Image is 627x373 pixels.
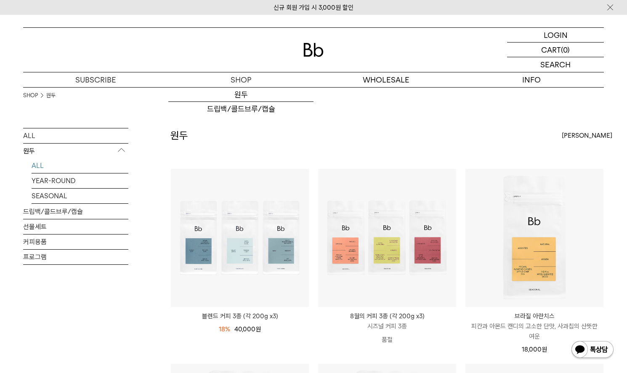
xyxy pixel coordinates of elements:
a: 원두 [46,91,56,100]
a: 드립백/콜드브루/캡슐 [168,102,313,116]
a: 드립백/콜드브루/캡슐 [23,204,128,219]
p: 원두 [23,144,128,159]
p: INFO [459,72,604,87]
h2: 원두 [170,128,188,143]
a: 블렌드 커피 3종 (각 200g x3) [171,311,309,321]
p: (0) [561,43,570,57]
p: LOGIN [544,28,568,42]
a: 프로그램 [23,250,128,264]
p: WHOLESALE [313,72,459,87]
span: 원 [255,325,261,333]
a: 커피용품 [23,234,128,249]
p: 시즈널 커피 3종 [318,321,456,331]
span: 원 [542,346,547,353]
img: 8월의 커피 3종 (각 200g x3) [318,169,456,307]
p: 품절 [318,331,456,348]
a: ALL [23,128,128,143]
a: SUBSCRIBE [23,72,168,87]
a: YEAR-ROUND [32,173,128,188]
a: CART (0) [507,43,604,57]
span: 40,000 [234,325,261,333]
a: 브라질 아란치스 피칸과 아몬드 캔디의 고소한 단맛, 사과칩의 산뜻한 여운 [465,311,603,341]
a: SHOP [23,91,38,100]
a: 선물세트 [23,219,128,234]
p: 8월의 커피 3종 (각 200g x3) [318,311,456,321]
a: ALL [32,158,128,173]
p: SEARCH [540,57,571,72]
a: 원두 [168,88,313,102]
img: 카카오톡 채널 1:1 채팅 버튼 [571,340,614,360]
span: 18,000 [522,346,547,353]
p: 브라질 아란치스 [465,311,603,321]
img: 블렌드 커피 3종 (각 200g x3) [171,169,309,307]
a: 신규 회원 가입 시 3,000원 할인 [274,4,353,11]
a: 8월의 커피 3종 (각 200g x3) 시즈널 커피 3종 [318,311,456,331]
p: 피칸과 아몬드 캔디의 고소한 단맛, 사과칩의 산뜻한 여운 [465,321,603,341]
span: [PERSON_NAME] [562,131,612,141]
div: 18% [219,324,230,334]
img: 로고 [303,43,324,57]
a: SEASONAL [32,189,128,203]
a: LOGIN [507,28,604,43]
a: SHOP [168,72,313,87]
img: 브라질 아란치스 [465,169,603,307]
p: CART [541,43,561,57]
